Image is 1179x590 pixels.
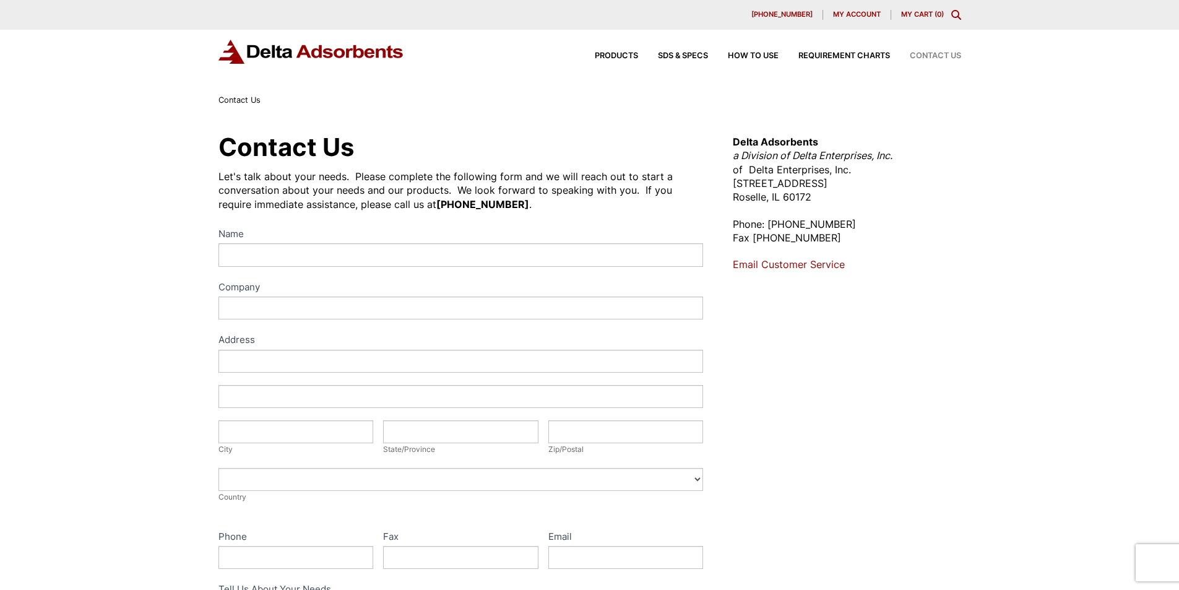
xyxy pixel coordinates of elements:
a: Products [575,52,638,60]
span: My account [833,11,881,18]
a: SDS & SPECS [638,52,708,60]
em: a Division of Delta Enterprises, Inc. [733,149,892,162]
div: Let's talk about your needs. Please complete the following form and we will reach out to start a ... [218,170,704,211]
label: Email [548,529,704,547]
div: Toggle Modal Content [951,10,961,20]
span: Contact Us [910,52,961,60]
div: Address [218,332,704,350]
a: [PHONE_NUMBER] [741,10,823,20]
a: My account [823,10,891,20]
a: How to Use [708,52,779,60]
label: Phone [218,529,374,547]
a: Contact Us [890,52,961,60]
a: My Cart (0) [901,10,944,19]
span: Requirement Charts [798,52,890,60]
label: Company [218,279,704,297]
div: City [218,443,374,456]
p: of Delta Enterprises, Inc. [STREET_ADDRESS] Roselle, IL 60172 [733,135,961,204]
span: [PHONE_NUMBER] [751,11,813,18]
label: Fax [383,529,538,547]
h1: Contact Us [218,135,704,160]
a: Requirement Charts [779,52,890,60]
span: 0 [937,10,941,19]
img: Delta Adsorbents [218,40,404,64]
div: Country [218,491,704,503]
span: Products [595,52,638,60]
span: Contact Us [218,95,261,105]
span: SDS & SPECS [658,52,708,60]
strong: Delta Adsorbents [733,136,818,148]
strong: [PHONE_NUMBER] [436,198,529,210]
label: Name [218,226,704,244]
span: How to Use [728,52,779,60]
div: Zip/Postal [548,443,704,456]
div: State/Province [383,443,538,456]
a: Email Customer Service [733,258,845,271]
p: Phone: [PHONE_NUMBER] Fax [PHONE_NUMBER] [733,217,961,245]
